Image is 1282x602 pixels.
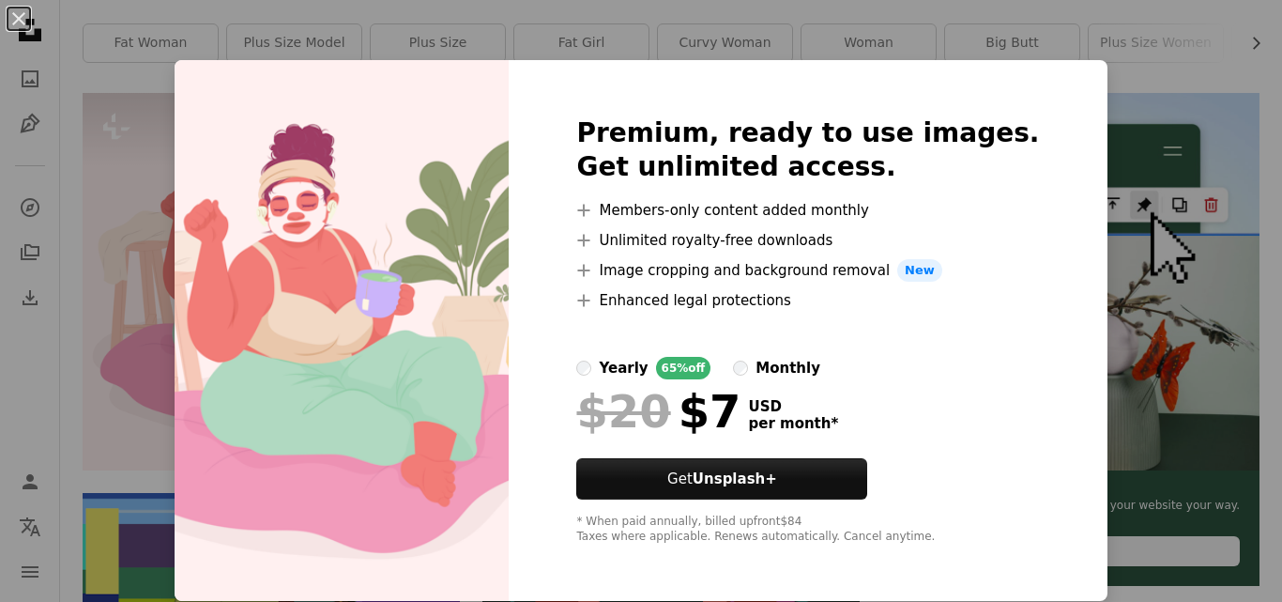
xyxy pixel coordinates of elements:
input: yearly65%off [576,361,591,376]
div: $7 [576,387,740,436]
div: yearly [599,357,648,379]
input: monthly [733,361,748,376]
div: 65% off [656,357,711,379]
button: GetUnsplash+ [576,458,867,500]
li: Enhanced legal protections [576,289,1039,312]
span: per month * [748,415,838,432]
span: New [897,259,942,282]
div: monthly [755,357,820,379]
h2: Premium, ready to use images. Get unlimited access. [576,116,1039,184]
span: USD [748,398,838,415]
span: $20 [576,387,670,436]
div: * When paid annually, billed upfront $84 Taxes where applicable. Renews automatically. Cancel any... [576,515,1039,545]
strong: Unsplash+ [693,471,777,487]
img: premium_vector-1721790451565-ef07f093b27e [175,60,509,601]
li: Image cropping and background removal [576,259,1039,282]
li: Unlimited royalty-free downloads [576,229,1039,252]
li: Members-only content added monthly [576,199,1039,222]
